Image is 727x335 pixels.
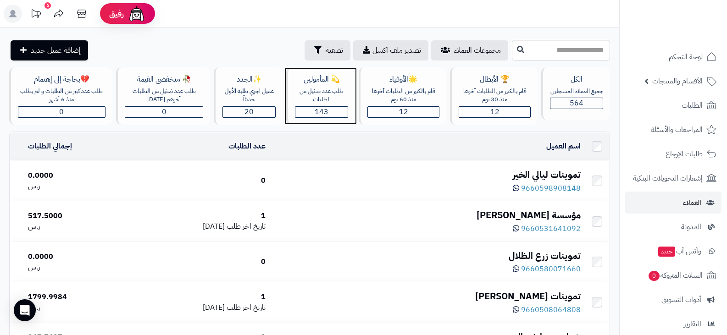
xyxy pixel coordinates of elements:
[315,106,328,117] span: 143
[454,45,501,56] span: مجموعات العملاء
[550,87,603,96] div: جميع العملاء المسجلين
[128,5,146,23] img: ai-face.png
[661,293,701,306] span: أدوات التسويق
[132,302,266,313] div: [DATE]
[273,168,581,181] div: تموينات ليالي الخير
[448,67,539,125] a: 🏆 الأبطالقام بالكثير من الطلبات آخرها منذ 30 يوم12
[273,290,581,303] div: تموينات [PERSON_NAME]
[657,245,701,258] span: وآتس آب
[372,45,421,56] span: تصدير ملف اكسل
[684,318,701,330] span: التقارير
[513,304,581,315] a: 9660508064808
[367,87,439,104] div: قام بالكثير من الطلبات آخرها منذ 60 يوم
[227,221,266,232] span: تاريخ اخر طلب
[625,46,721,68] a: لوحة التحكم
[59,106,64,117] span: 0
[539,67,612,125] a: الكلجميع العملاء المسجلين564
[28,141,72,152] a: إجمالي الطلبات
[550,74,603,85] div: الكل
[28,302,124,313] div: ر.س
[513,264,581,275] a: 9660580071660
[625,119,721,141] a: المراجعات والأسئلة
[649,271,660,281] span: 0
[570,98,583,109] span: 564
[625,94,721,116] a: الطلبات
[273,209,581,222] div: مؤسسة [PERSON_NAME]
[14,299,36,321] div: Open Intercom Messenger
[132,257,266,267] div: 0
[212,67,284,125] a: ✨الجددعميل اجري طلبه الأول حديثاّ20
[222,74,276,85] div: ✨الجدد
[132,292,266,302] div: 1
[132,176,266,186] div: 0
[521,223,581,234] span: 9660531641092
[11,40,88,60] a: إضافة عميل جديد
[521,264,581,275] span: 9660580071660
[683,196,701,209] span: العملاء
[625,143,721,165] a: طلبات الإرجاع
[44,2,51,9] div: 5
[109,8,124,19] span: رفيق
[459,87,531,104] div: قام بالكثير من الطلبات آخرها منذ 30 يوم
[490,106,499,117] span: 12
[28,181,124,192] div: ر.س
[244,106,254,117] span: 20
[633,172,703,185] span: إشعارات التحويلات البنكية
[7,67,114,125] a: 💔بحاجة إلى إهتمامطلب عدد كبير من الطلبات و لم يطلب منذ 6 أشهر0
[28,211,124,221] div: 517.5000
[625,167,721,189] a: إشعارات التحويلات البنكية
[625,289,721,311] a: أدوات التسويق
[625,216,721,238] a: المدونة
[513,223,581,234] a: 9660531641092
[228,141,266,152] a: عدد الطلبات
[625,264,721,286] a: السلات المتروكة0
[625,313,721,335] a: التقارير
[625,192,721,214] a: العملاء
[305,40,350,60] button: تصفية
[114,67,212,125] a: 🥀 منخفضي القيمةطلب عدد ضئيل من الطلبات آخرهم [DATE]0
[546,141,581,152] a: اسم العميل
[28,292,124,302] div: 1799.9984
[357,67,448,125] a: 🌟الأوفياءقام بالكثير من الطلبات آخرها منذ 60 يوم12
[658,247,675,257] span: جديد
[31,45,81,56] span: إضافة عميل جديد
[132,211,266,221] div: 1
[521,183,581,194] span: 9660598908148
[24,5,47,25] a: تحديثات المنصة
[431,40,508,60] a: مجموعات العملاء
[18,74,105,85] div: 💔بحاجة إلى إهتمام
[222,87,276,104] div: عميل اجري طلبه الأول حديثاّ
[399,106,408,117] span: 12
[273,249,581,263] div: تموينات زرع الظلال
[681,220,701,233] span: المدونة
[28,170,124,181] div: 0.0000
[652,75,703,88] span: الأقسام والمنتجات
[28,262,124,273] div: ر.س
[353,40,428,60] a: تصدير ملف اكسل
[132,221,266,232] div: [DATE]
[459,74,531,85] div: 🏆 الأبطال
[295,74,348,85] div: 💫 المأمولين
[284,67,357,125] a: 💫 المأمولينطلب عدد ضئيل من الطلبات143
[651,123,703,136] span: المراجعات والأسئلة
[682,99,703,112] span: الطلبات
[125,74,204,85] div: 🥀 منخفضي القيمة
[521,304,581,315] span: 9660508064808
[367,74,439,85] div: 🌟الأوفياء
[227,302,266,313] span: تاريخ اخر طلب
[648,269,703,282] span: السلات المتروكة
[666,148,703,160] span: طلبات الإرجاع
[162,106,166,117] span: 0
[669,50,703,63] span: لوحة التحكم
[125,87,204,104] div: طلب عدد ضئيل من الطلبات آخرهم [DATE]
[295,87,348,104] div: طلب عدد ضئيل من الطلبات
[18,87,105,104] div: طلب عدد كبير من الطلبات و لم يطلب منذ 6 أشهر
[28,252,124,262] div: 0.0000
[326,45,343,56] span: تصفية
[513,183,581,194] a: 9660598908148
[625,240,721,262] a: وآتس آبجديد
[28,221,124,232] div: ر.س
